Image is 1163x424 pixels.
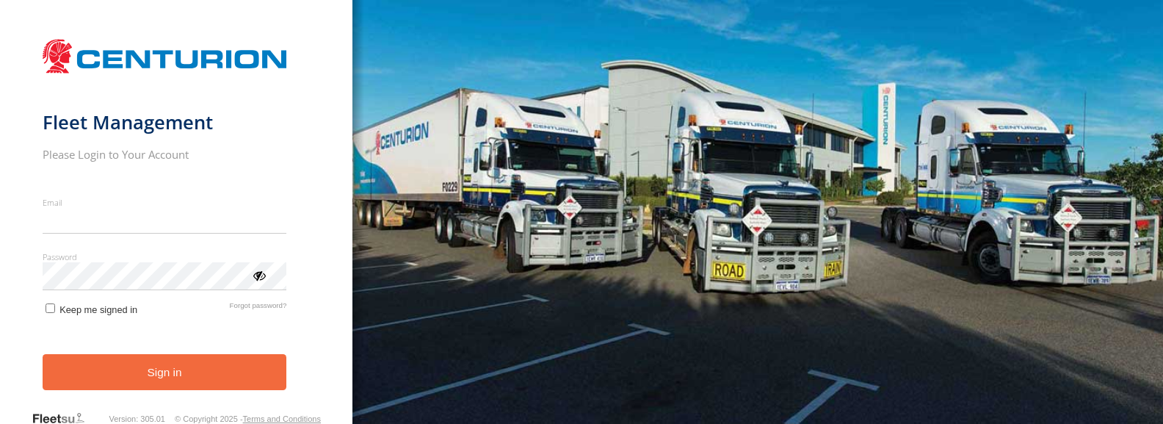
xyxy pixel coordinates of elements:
button: Sign in [43,354,287,390]
span: Keep me signed in [59,304,137,315]
label: Password [43,251,287,262]
a: Forgot password? [230,301,287,315]
div: © Copyright 2025 - [175,414,321,423]
div: Version: 305.01 [109,414,165,423]
img: Centurion Transport [43,37,287,75]
label: Email [43,197,287,208]
div: ViewPassword [251,267,266,282]
a: Terms and Conditions [243,414,321,423]
h1: Fleet Management [43,110,287,134]
input: Keep me signed in [46,303,55,313]
form: main [43,32,311,414]
h2: Please Login to Your Account [43,147,287,162]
